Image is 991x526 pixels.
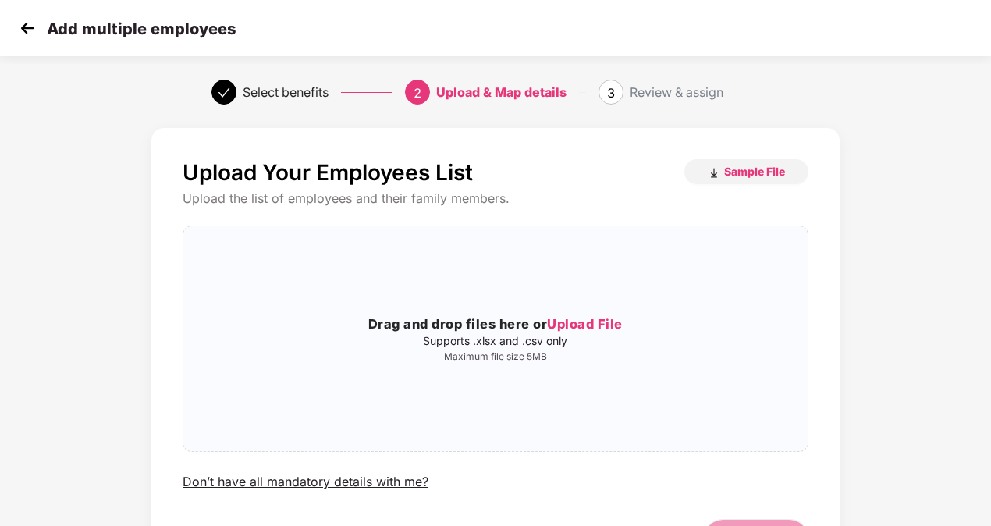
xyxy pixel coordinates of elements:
[47,20,236,38] p: Add multiple employees
[243,80,329,105] div: Select benefits
[708,167,720,179] img: download_icon
[724,164,785,179] span: Sample File
[630,80,723,105] div: Review & assign
[218,87,230,99] span: check
[183,474,428,490] div: Don’t have all mandatory details with me?
[16,16,39,40] img: svg+xml;base64,PHN2ZyB4bWxucz0iaHR0cDovL3d3dy53My5vcmcvMjAwMC9zdmciIHdpZHRoPSIzMCIgaGVpZ2h0PSIzMC...
[684,159,808,184] button: Sample File
[183,159,473,186] p: Upload Your Employees List
[183,315,808,335] h3: Drag and drop files here or
[183,190,808,207] div: Upload the list of employees and their family members.
[183,350,808,363] p: Maximum file size 5MB
[183,335,808,347] p: Supports .xlsx and .csv only
[607,85,615,101] span: 3
[414,85,421,101] span: 2
[436,80,567,105] div: Upload & Map details
[547,316,623,332] span: Upload File
[183,226,808,451] span: Drag and drop files here orUpload FileSupports .xlsx and .csv onlyMaximum file size 5MB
